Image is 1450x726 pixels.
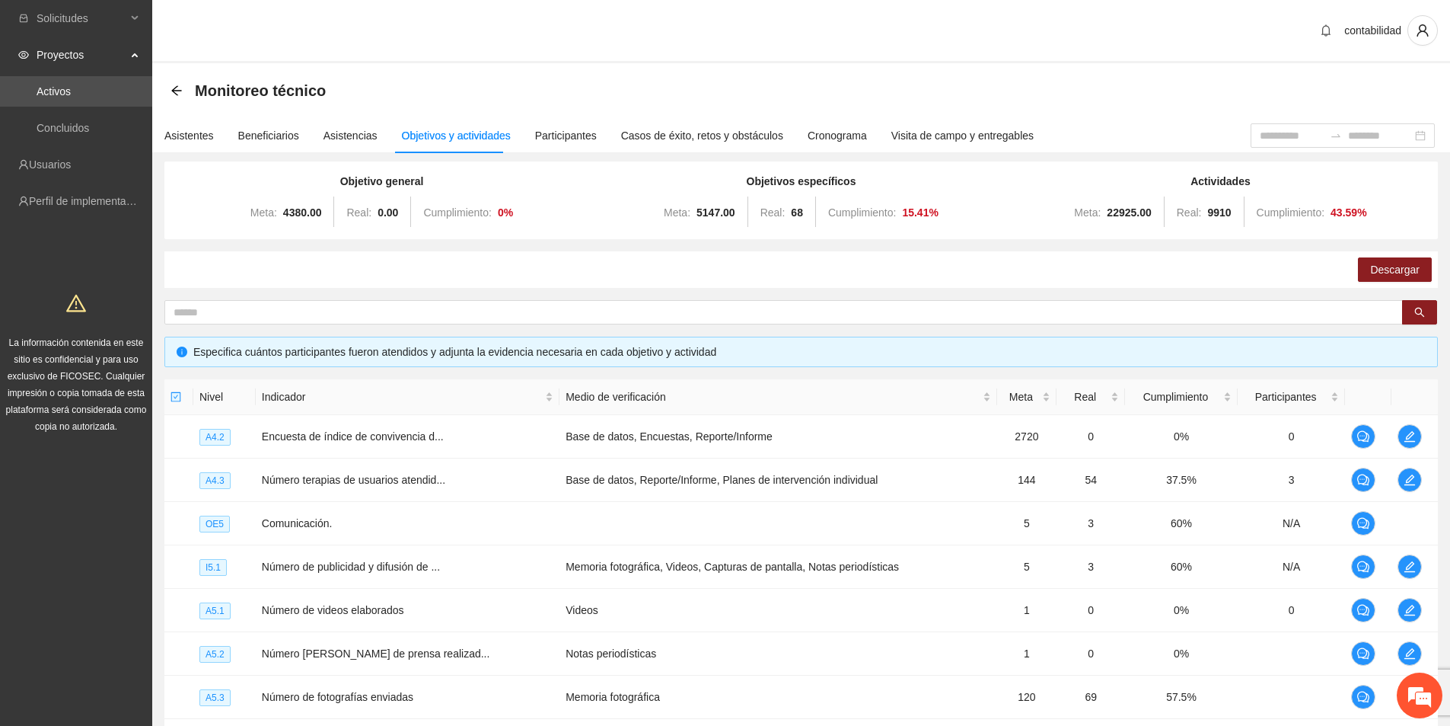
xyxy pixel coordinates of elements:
td: Comunicación. [256,502,559,545]
span: Solicitudes [37,3,126,34]
button: bell [1314,18,1338,43]
span: Proyectos [37,40,126,70]
td: 0% [1125,589,1238,632]
span: inbox [18,13,29,24]
span: Meta: [250,206,277,219]
div: Beneficiarios [238,127,299,144]
button: search [1402,300,1437,325]
th: Meta [997,379,1057,415]
span: warning [66,293,86,313]
span: Real: [346,206,371,219]
td: 144 [997,459,1057,502]
strong: 43.59 % [1330,206,1367,219]
span: Real [1063,389,1107,405]
span: A4.2 [199,429,231,446]
span: arrow-left [170,85,183,97]
a: Usuarios [29,158,71,171]
button: edit [1397,641,1422,666]
span: eye [18,50,29,60]
span: A5.2 [199,646,231,663]
td: Videos [559,589,996,632]
button: Descargar [1358,257,1432,282]
td: 0 [1056,415,1125,459]
td: N/A [1238,502,1346,545]
td: 1 [997,632,1057,676]
span: La información contenida en este sitio es confidencial y para uso exclusivo de FICOSEC. Cualquier... [6,337,147,432]
th: Nivel [193,379,256,415]
td: 1 [997,589,1057,632]
td: 0 [1238,589,1346,632]
span: Monitoreo técnico [195,78,326,103]
strong: 22925.00 [1107,206,1151,219]
button: comment [1351,555,1375,579]
div: Cronograma [808,127,867,144]
td: 60% [1125,502,1238,545]
strong: 9910 [1207,206,1231,219]
td: 0% [1125,415,1238,459]
td: 3 [1056,502,1125,545]
th: Indicador [256,379,559,415]
td: Número de videos elaborados [256,589,559,632]
span: A5.3 [199,689,231,706]
strong: 5147.00 [696,206,735,219]
span: to [1330,130,1342,142]
strong: Actividades [1190,175,1251,187]
button: edit [1397,555,1422,579]
span: Meta: [664,206,690,219]
span: Medio de verificación [566,389,979,405]
span: Meta: [1074,206,1101,219]
th: Cumplimiento [1125,379,1238,415]
button: comment [1351,468,1375,492]
div: Participantes [535,127,597,144]
span: Cumplimiento: [423,206,491,219]
span: Meta [1003,389,1040,405]
span: Cumplimiento: [828,206,896,219]
span: Real: [1177,206,1202,219]
th: Medio de verificación [559,379,996,415]
strong: Objetivos específicos [747,175,856,187]
span: I5.1 [199,559,227,576]
td: 3 [1238,459,1346,502]
button: comment [1351,641,1375,666]
button: comment [1351,685,1375,709]
strong: 68 [791,206,803,219]
a: Activos [37,85,71,98]
span: edit [1398,561,1421,573]
td: Base de datos, Encuestas, Reporte/Informe [559,415,996,459]
span: contabilidad [1344,24,1401,37]
th: Participantes [1238,379,1346,415]
span: A4.3 [199,472,231,489]
span: Encuesta de índice de convivencia d... [262,430,444,443]
div: Casos de éxito, retos y obstáculos [621,127,783,144]
span: user [1408,24,1437,37]
div: Asistencias [323,127,378,144]
td: 5 [997,502,1057,545]
td: 57.5% [1125,676,1238,719]
span: OE5 [199,516,230,533]
button: edit [1397,468,1422,492]
a: Concluidos [37,122,89,134]
td: N/A [1238,545,1346,589]
td: 120 [997,676,1057,719]
td: Número de fotografías enviadas [256,676,559,719]
button: user [1407,15,1438,46]
td: 60% [1125,545,1238,589]
td: 0% [1125,632,1238,676]
td: Notas periodísticas [559,632,996,676]
span: edit [1398,474,1421,486]
td: Memoria fotográfica, Videos, Capturas de pantalla, Notas periodísticas [559,545,996,589]
div: Asistentes [164,127,214,144]
span: check-square [170,392,181,402]
td: 0 [1238,415,1346,459]
td: 0 [1056,632,1125,676]
td: 0 [1056,589,1125,632]
td: 3 [1056,545,1125,589]
span: edit [1398,648,1421,660]
button: edit [1397,424,1422,449]
span: Real: [760,206,786,219]
td: 69 [1056,676,1125,719]
a: Perfil de implementadora [29,195,148,207]
strong: Objetivo general [340,175,424,187]
strong: 0.00 [378,206,398,219]
span: Descargar [1370,261,1420,278]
